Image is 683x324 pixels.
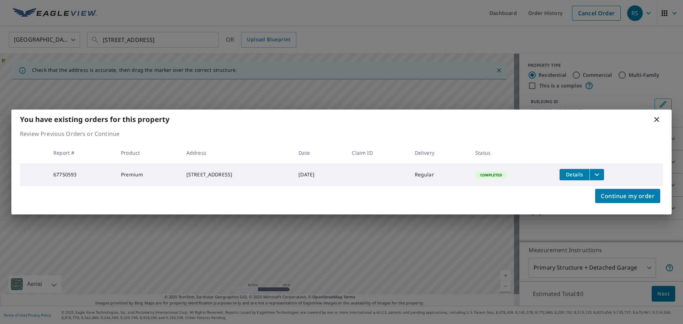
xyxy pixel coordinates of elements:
[181,142,293,163] th: Address
[115,163,181,186] td: Premium
[115,142,181,163] th: Product
[346,142,409,163] th: Claim ID
[20,115,169,124] b: You have existing orders for this property
[409,142,470,163] th: Delivery
[409,163,470,186] td: Regular
[186,171,287,178] div: [STREET_ADDRESS]
[589,169,604,180] button: filesDropdownBtn-67750593
[560,169,589,180] button: detailsBtn-67750593
[20,129,663,138] p: Review Previous Orders or Continue
[601,191,655,201] span: Continue my order
[48,163,115,186] td: 67750593
[48,142,115,163] th: Report #
[293,142,346,163] th: Date
[293,163,346,186] td: [DATE]
[595,189,660,203] button: Continue my order
[564,171,585,178] span: Details
[470,142,554,163] th: Status
[476,172,506,177] span: Completed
